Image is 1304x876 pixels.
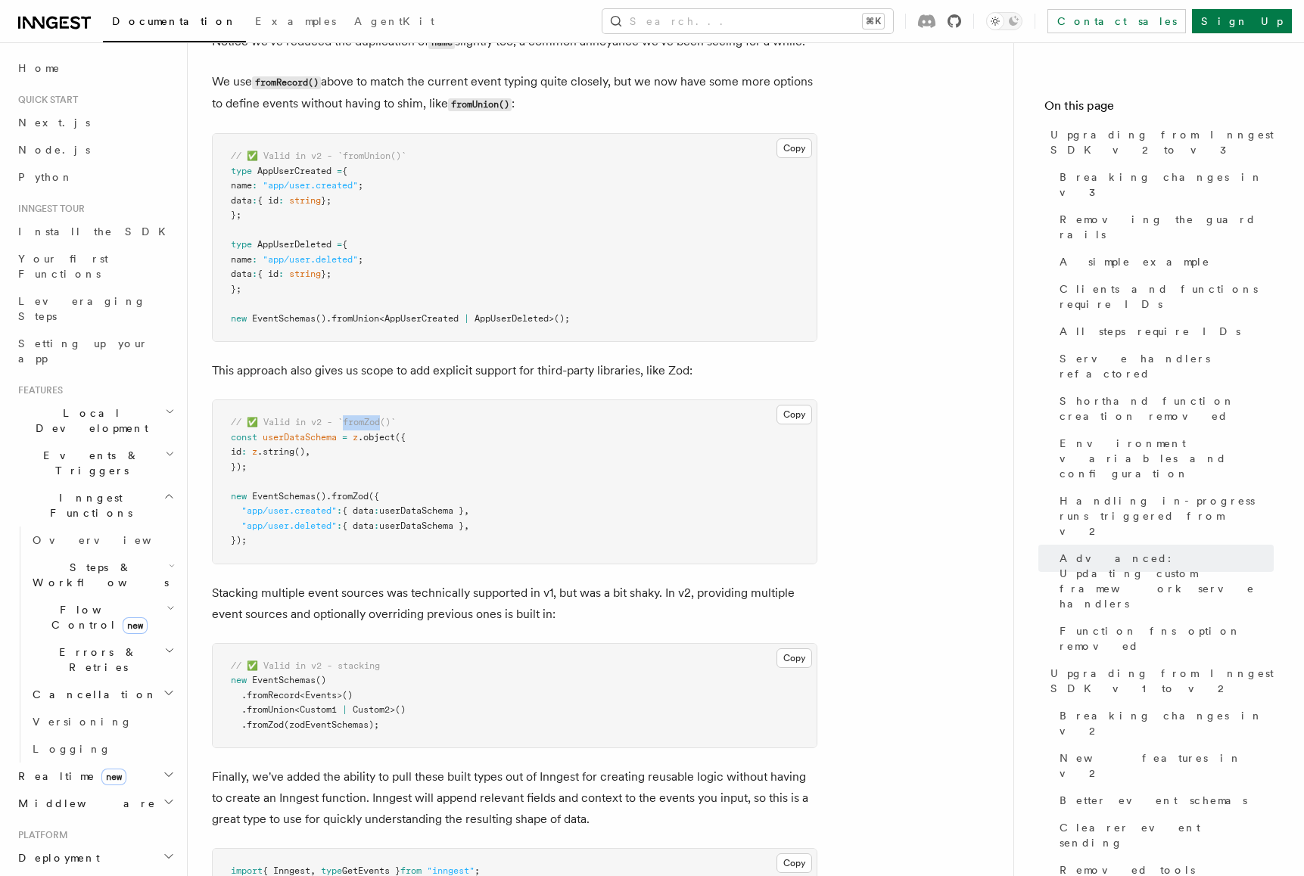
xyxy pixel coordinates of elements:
[18,337,148,365] span: Setting up your app
[26,527,178,554] a: Overview
[321,195,331,206] span: };
[231,865,263,876] span: import
[358,180,363,191] span: ;
[252,76,321,89] code: fromRecord()
[12,769,126,784] span: Realtime
[12,763,178,790] button: Realtimenew
[246,5,345,41] a: Examples
[464,313,469,324] span: |
[12,109,178,136] a: Next.js
[26,687,157,702] span: Cancellation
[12,448,165,478] span: Events & Triggers
[316,675,326,685] span: ()
[263,254,358,265] span: "app/user.deleted"
[1053,430,1274,487] a: Environment variables and configuration
[123,617,148,634] span: new
[863,14,884,29] kbd: ⌘K
[326,313,379,324] span: .fromUnion
[26,560,169,590] span: Steps & Workflows
[1053,545,1274,617] a: Advanced: Updating custom framework serve handlers
[1050,666,1274,696] span: Upgrading from Inngest SDK v1 to v2
[289,269,321,279] span: string
[1053,248,1274,275] a: A simple example
[1060,436,1274,481] span: Environment variables and configuration
[241,704,294,715] span: .fromUnion
[284,719,379,730] span: (zodEventSchemas);
[231,210,241,220] span: };
[252,313,316,324] span: EventSchemas
[395,432,406,443] span: ({
[448,98,512,111] code: fromUnion()
[475,865,480,876] span: ;
[241,520,337,531] span: "app/user.deleted"
[427,865,475,876] span: "inngest"
[464,505,469,516] span: ,
[342,520,374,531] span: { data
[252,254,257,265] span: :
[231,446,241,457] span: id
[1053,744,1274,787] a: New features in v2
[26,708,178,735] a: Versioning
[300,690,305,700] span: <
[257,195,279,206] span: { id
[26,735,178,763] a: Logging
[12,442,178,484] button: Events & Triggers
[252,269,257,279] span: :
[358,432,395,443] span: .object
[1053,163,1274,206] a: Breaking changes in v3
[26,638,178,681] button: Errors & Retries
[1044,121,1274,163] a: Upgrading from Inngest SDK v2 to v3
[12,54,178,82] a: Home
[231,675,247,685] span: new
[18,295,146,322] span: Leveraging Steps
[241,690,300,700] span: .fromRecord
[263,180,358,191] span: "app/user.created"
[1053,487,1274,545] a: Handling in-progress runs triggered from v2
[231,491,247,502] span: new
[1060,820,1274,850] span: Clearer event sending
[12,245,178,287] a: Your first Functions
[294,704,300,715] span: <
[305,690,337,700] span: Events
[26,681,178,708] button: Cancellation
[353,704,390,715] span: Custom2
[231,660,380,671] span: // ✅ Valid in v2 - stacking
[1060,254,1210,269] span: A simple example
[12,844,178,871] button: Deployment
[1192,9,1292,33] a: Sign Up
[342,865,400,876] span: GetEvents }
[12,490,163,520] span: Inngest Functions
[252,446,257,457] span: z
[475,313,549,324] span: AppUserDeleted
[1053,318,1274,345] a: All steps require IDs
[257,269,279,279] span: { id
[776,648,812,668] button: Copy
[1060,324,1240,339] span: All steps require IDs
[369,491,379,502] span: ({
[255,15,336,27] span: Examples
[464,520,469,531] span: ,
[231,535,247,545] span: });
[231,461,247,472] span: });
[305,446,310,457] span: ,
[1053,275,1274,318] a: Clients and functions require IDs
[1060,750,1274,781] span: New features in v2
[33,716,132,728] span: Versioning
[257,446,294,457] span: .string
[1044,97,1274,121] h4: On this page
[12,790,178,817] button: Middleware
[12,287,178,330] a: Leveraging Steps
[12,850,100,865] span: Deployment
[26,645,164,675] span: Errors & Retries
[26,596,178,638] button: Flow Controlnew
[1060,793,1247,808] span: Better event schemas
[231,180,252,191] span: name
[776,853,812,873] button: Copy
[112,15,237,27] span: Documentation
[326,491,369,502] span: .fromZod
[231,239,252,250] span: type
[300,704,337,715] span: Custom1
[1060,708,1274,738] span: Breaking changes in v2
[1060,623,1274,654] span: Function fns option removed
[1053,787,1274,814] a: Better event schemas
